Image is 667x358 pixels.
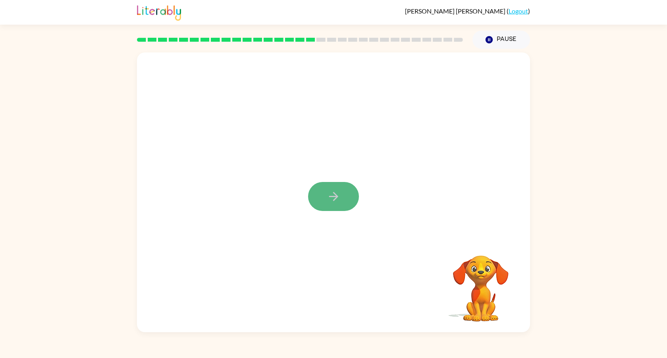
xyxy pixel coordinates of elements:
video: Your browser must support playing .mp4 files to use Literably. Please try using another browser. [441,243,520,323]
button: Pause [472,31,530,49]
div: ( ) [405,7,530,15]
a: Logout [509,7,528,15]
span: [PERSON_NAME] [PERSON_NAME] [405,7,507,15]
img: Literably [137,3,181,21]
